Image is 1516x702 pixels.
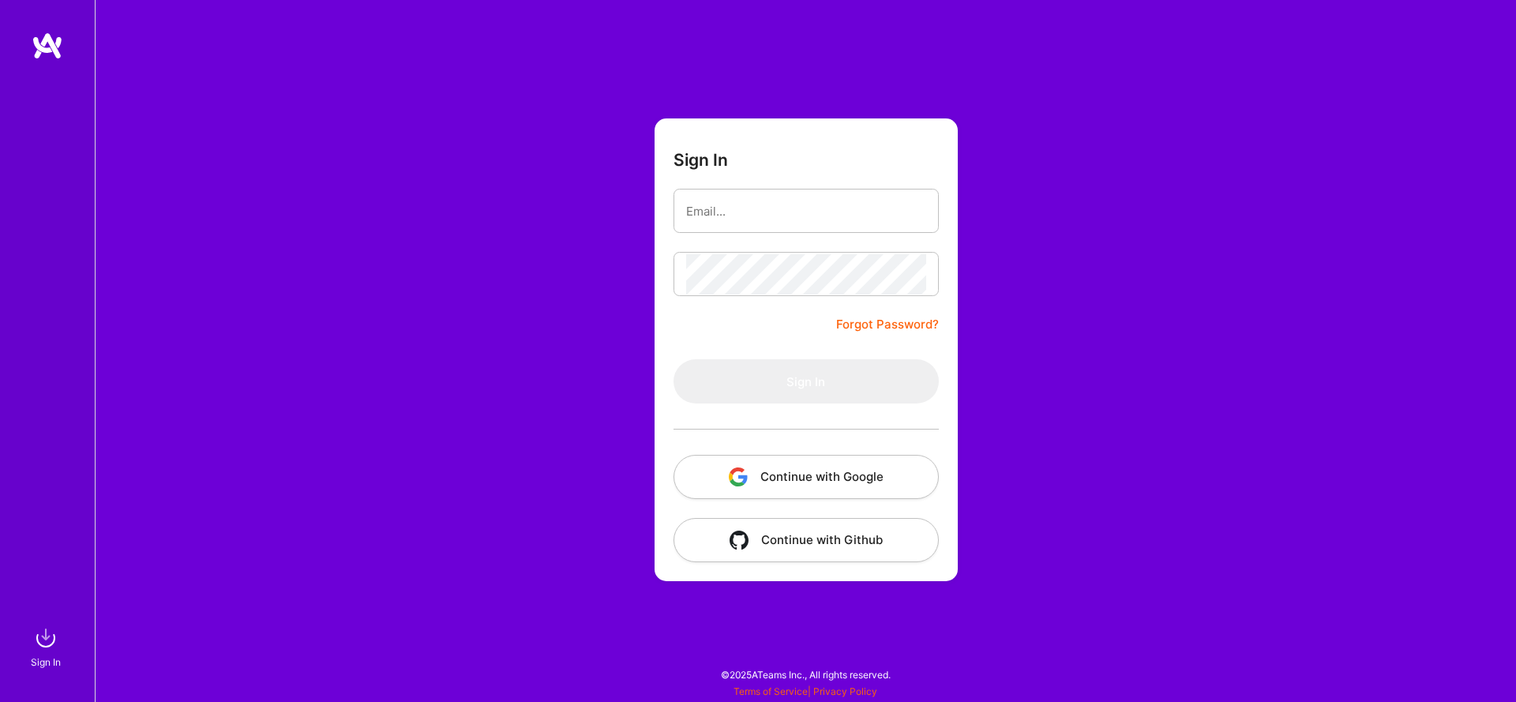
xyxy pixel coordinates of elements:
[730,531,749,550] img: icon
[674,359,939,404] button: Sign In
[813,685,877,697] a: Privacy Policy
[734,685,877,697] span: |
[33,622,62,670] a: sign inSign In
[734,685,808,697] a: Terms of Service
[674,455,939,499] button: Continue with Google
[32,32,63,60] img: logo
[95,655,1516,694] div: © 2025 ATeams Inc., All rights reserved.
[686,191,926,231] input: Email...
[836,315,939,334] a: Forgot Password?
[31,654,61,670] div: Sign In
[729,467,748,486] img: icon
[674,150,728,170] h3: Sign In
[674,518,939,562] button: Continue with Github
[30,622,62,654] img: sign in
